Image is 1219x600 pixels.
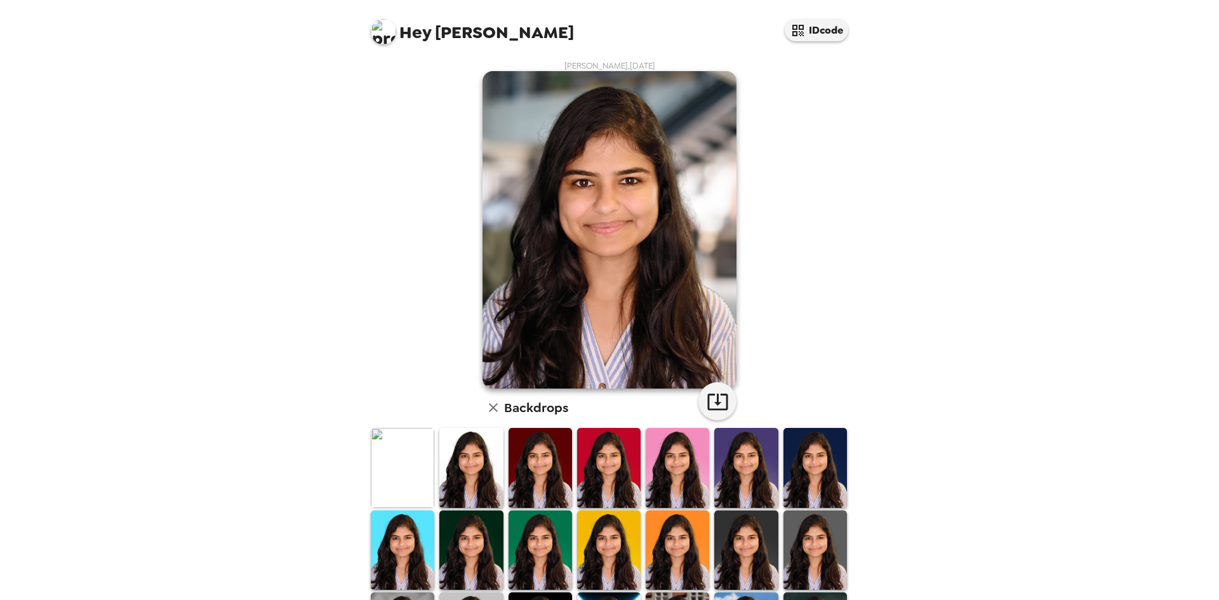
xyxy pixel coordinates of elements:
img: Original [371,428,434,507]
span: Hey [399,21,431,44]
h6: Backdrops [504,397,568,418]
button: IDcode [785,19,848,41]
img: profile pic [371,19,396,44]
span: [PERSON_NAME] [371,13,574,41]
span: [PERSON_NAME] , [DATE] [564,60,655,71]
img: user [483,71,736,389]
